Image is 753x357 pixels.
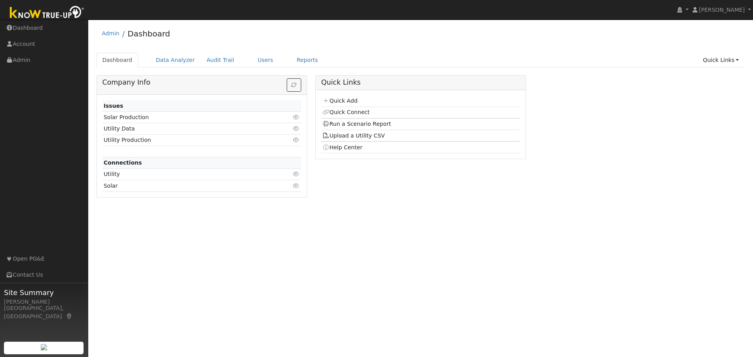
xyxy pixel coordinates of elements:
[322,109,369,115] a: Quick Connect
[699,7,745,13] span: [PERSON_NAME]
[293,126,300,131] i: Click to view
[127,29,170,38] a: Dashboard
[150,53,201,67] a: Data Analyzer
[293,114,300,120] i: Click to view
[102,134,269,146] td: Utility Production
[252,53,279,67] a: Users
[102,169,269,180] td: Utility
[4,287,84,298] span: Site Summary
[102,180,269,192] td: Solar
[291,53,324,67] a: Reports
[293,171,300,177] i: Click to view
[6,4,88,22] img: Know True-Up
[321,78,520,87] h5: Quick Links
[4,304,84,321] div: [GEOGRAPHIC_DATA], [GEOGRAPHIC_DATA]
[293,137,300,143] i: Click to view
[293,183,300,188] i: Click to view
[201,53,240,67] a: Audit Trail
[96,53,138,67] a: Dashboard
[102,123,269,134] td: Utility Data
[104,159,142,166] strong: Connections
[697,53,745,67] a: Quick Links
[102,30,120,36] a: Admin
[104,103,123,109] strong: Issues
[41,344,47,350] img: retrieve
[4,298,84,306] div: [PERSON_NAME]
[322,121,391,127] a: Run a Scenario Report
[322,98,357,104] a: Quick Add
[322,144,362,150] a: Help Center
[102,112,269,123] td: Solar Production
[66,313,73,319] a: Map
[102,78,301,87] h5: Company Info
[322,132,385,139] a: Upload a Utility CSV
